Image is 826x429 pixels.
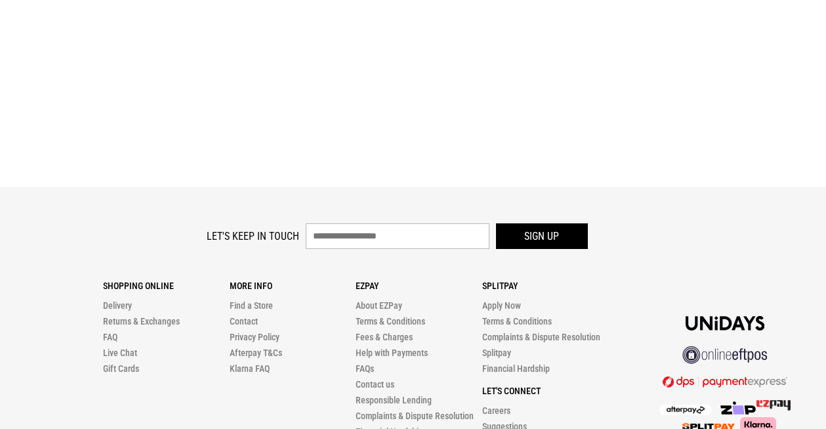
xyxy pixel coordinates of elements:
[482,332,600,342] a: Complaints & Dispute Resolution
[482,281,609,291] p: Splitpay
[356,379,394,390] a: Contact us
[356,300,402,311] a: About EZPay
[356,411,474,421] a: Complaints & Dispute Resolution
[482,405,510,416] a: Careers
[230,332,279,342] a: Privacy Policy
[356,316,425,327] a: Terms & Conditions
[356,348,428,358] a: Help with Payments
[482,316,552,327] a: Terms & Conditions
[103,316,180,327] a: Returns & Exchanges
[720,401,756,415] img: Zip
[482,348,511,358] a: Splitpay
[103,348,137,358] a: Live Chat
[230,281,356,291] p: More Info
[496,223,588,249] button: Sign up
[230,363,270,374] a: Klarna FAQ
[482,386,609,396] p: Let's Connect
[103,363,139,374] a: Gift Cards
[482,300,521,311] a: Apply Now
[103,332,117,342] a: FAQ
[659,405,712,415] img: Afterpay
[230,348,282,358] a: Afterpay T&Cs
[356,281,482,291] p: Ezpay
[663,376,787,388] img: DPS
[356,363,374,374] a: FAQs
[356,395,432,405] a: Responsible Lending
[230,316,258,327] a: Contact
[756,400,791,411] img: Splitpay
[682,346,768,364] img: online eftpos
[356,332,413,342] a: Fees & Charges
[103,281,230,291] p: Shopping Online
[103,300,132,311] a: Delivery
[207,230,299,242] label: Let's keep in touch
[482,363,550,374] a: Financial Hardship
[230,300,273,311] a: Find a Store
[686,316,764,330] img: Unidays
